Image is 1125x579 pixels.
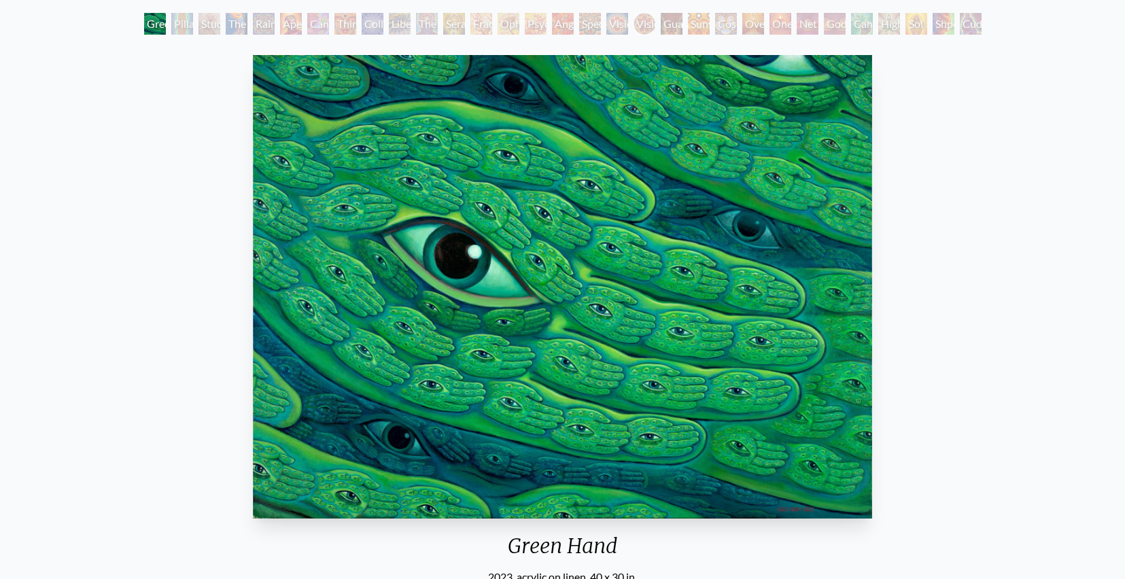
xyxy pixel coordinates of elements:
div: Cuddle [960,13,982,35]
div: The Seer [416,13,438,35]
div: Green Hand [144,13,166,35]
div: Aperture [280,13,302,35]
div: Net of Being [797,13,818,35]
div: Seraphic Transport Docking on the Third Eye [443,13,465,35]
div: Collective Vision [362,13,383,35]
div: Godself [824,13,846,35]
div: Liberation Through Seeing [389,13,411,35]
div: Cannafist [851,13,873,35]
img: Green-Hand-2023-Alex-Grey-watermarked.jpg [253,55,872,519]
div: Vision Crystal [606,13,628,35]
div: Rainbow Eye Ripple [253,13,275,35]
div: Higher Vision [878,13,900,35]
div: One [769,13,791,35]
div: Pillar of Awareness [171,13,193,35]
div: Oversoul [742,13,764,35]
div: Cosmic Elf [715,13,737,35]
div: Sol Invictus [905,13,927,35]
div: Angel Skin [552,13,574,35]
div: Ophanic Eyelash [498,13,519,35]
div: Green Hand [247,533,878,569]
div: Study for the Great Turn [198,13,220,35]
div: Shpongled [933,13,954,35]
div: Guardian of Infinite Vision [661,13,682,35]
div: Fractal Eyes [470,13,492,35]
div: Cannabis Sutra [307,13,329,35]
div: Psychomicrograph of a Fractal Paisley Cherub Feather Tip [525,13,547,35]
div: Third Eye Tears of Joy [334,13,356,35]
div: Sunyata [688,13,710,35]
div: The Torch [226,13,247,35]
div: Spectral Lotus [579,13,601,35]
div: Vision Crystal Tondo [634,13,655,35]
